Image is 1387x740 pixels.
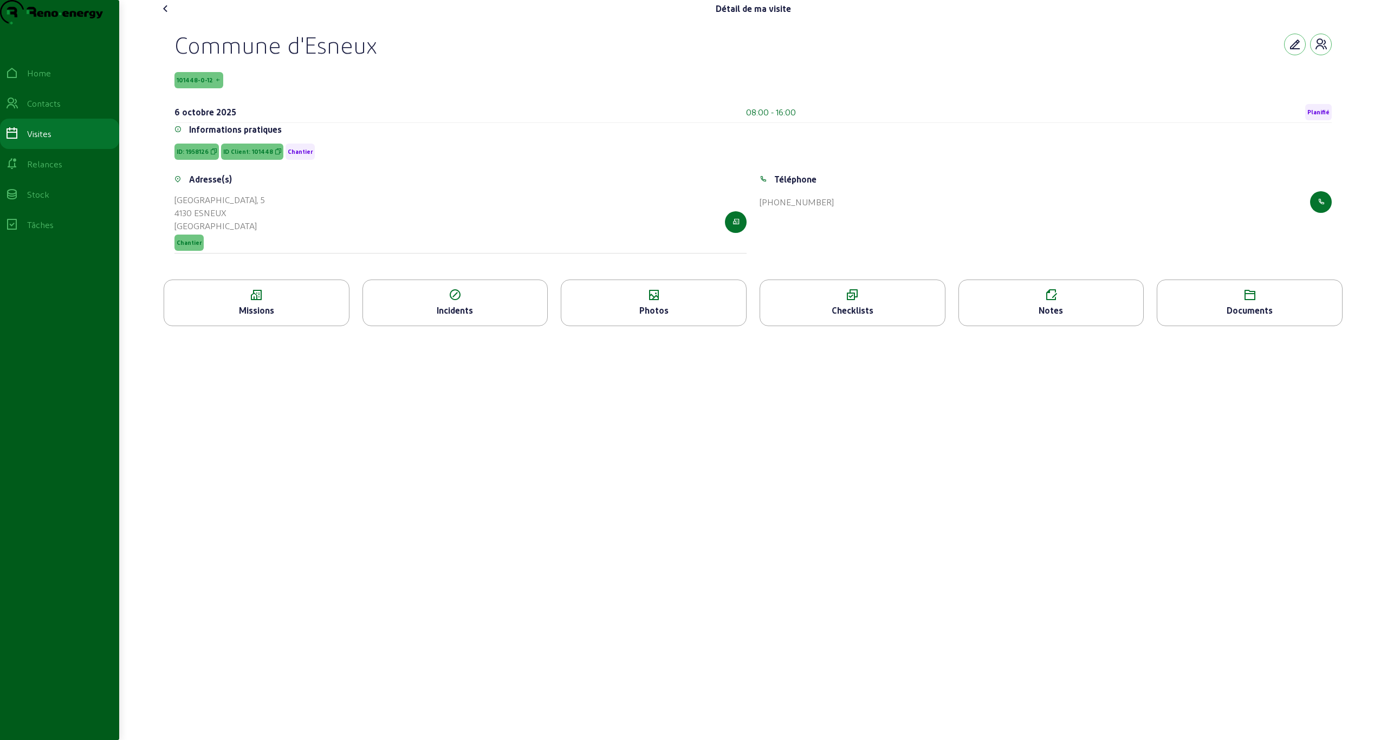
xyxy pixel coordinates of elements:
[27,67,51,80] div: Home
[177,239,202,246] span: Chantier
[716,2,791,15] div: Détail de ma visite
[174,193,265,206] div: [GEOGRAPHIC_DATA], 5
[164,304,349,317] div: Missions
[27,218,54,231] div: Tâches
[1157,304,1342,317] div: Documents
[959,304,1144,317] div: Notes
[760,304,945,317] div: Checklists
[189,173,232,186] div: Adresse(s)
[223,148,273,155] span: ID Client: 101448
[27,188,49,201] div: Stock
[27,158,62,171] div: Relances
[288,148,313,155] span: Chantier
[174,219,265,232] div: [GEOGRAPHIC_DATA]
[760,196,834,209] div: [PHONE_NUMBER]
[27,127,51,140] div: Visites
[174,106,236,119] div: 6 octobre 2025
[177,76,213,84] span: 101448-0-12
[174,206,265,219] div: 4130 ESNEUX
[561,304,746,317] div: Photos
[774,173,816,186] div: Téléphone
[363,304,548,317] div: Incidents
[174,30,377,59] div: Commune d'Esneux
[1307,108,1330,116] span: Planifié
[746,106,796,119] div: 08:00 - 16:00
[177,148,209,155] span: ID: 1958126
[27,97,61,110] div: Contacts
[189,123,282,136] div: Informations pratiques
